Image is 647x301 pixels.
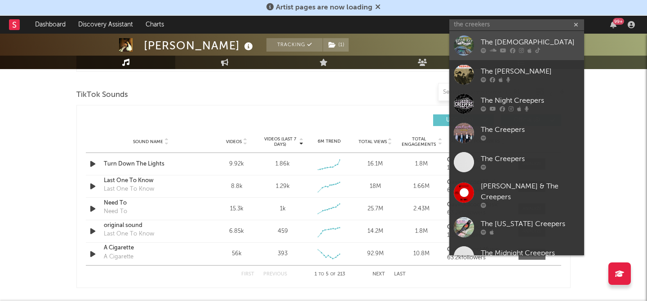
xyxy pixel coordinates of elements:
[266,38,323,52] button: Tracking
[449,148,584,177] a: The Creepers
[216,249,257,258] div: 56k
[401,205,443,214] div: 2.43M
[104,199,198,208] a: Need To
[401,160,443,169] div: 1.8M
[481,37,580,48] div: The [DEMOGRAPHIC_DATA]
[449,60,584,89] a: The [PERSON_NAME]
[29,16,72,34] a: Dashboard
[447,179,510,186] a: GavinAdcockMusic
[104,230,154,239] div: Last One To Know
[401,182,443,191] div: 1.66M
[355,160,396,169] div: 16.1M
[401,136,437,147] span: Total Engagements
[481,125,580,135] div: The Creepers
[276,182,290,191] div: 1.29k
[447,224,499,230] strong: GavinAdcockMusic
[104,160,198,169] a: Turn Down The Lights
[449,89,584,118] a: The Night Creepers
[481,96,580,106] div: The Night Creepers
[104,244,198,253] a: A Cigarette
[355,249,396,258] div: 92.9M
[104,185,154,194] div: Last One To Know
[104,176,198,185] a: Last One To Know
[241,272,254,277] button: First
[319,272,324,276] span: to
[394,272,406,277] button: Last
[323,38,349,52] button: (1)
[359,139,387,144] span: Total Views
[276,4,372,11] span: Artist pages are now loading
[447,165,510,171] div: 1.3M followers
[447,157,499,163] strong: GavinAdcockMusic
[447,179,499,185] strong: GavinAdcockMusic
[133,139,163,144] span: Sound Name
[449,213,584,242] a: The [US_STATE] Creepers
[447,247,510,253] a: GavinAdcockMusic
[481,66,580,77] div: The [PERSON_NAME]
[139,16,170,34] a: Charts
[372,272,385,277] button: Next
[278,249,288,258] div: 393
[355,205,396,214] div: 25.7M
[104,253,133,262] div: A Cigarette
[323,38,349,52] span: ( 1 )
[104,207,127,216] div: Need To
[613,18,624,25] div: 99 +
[278,227,288,236] div: 459
[433,114,494,126] button: UGC(205)
[481,219,580,230] div: The [US_STATE] Creepers
[280,205,286,214] div: 1k
[481,248,580,259] div: The Midnight Creepers
[610,21,616,28] button: 99+
[449,31,584,60] a: The [DEMOGRAPHIC_DATA]
[216,205,257,214] div: 15.3k
[144,38,255,53] div: [PERSON_NAME]
[447,247,499,253] strong: GavinAdcockMusic
[449,118,584,148] a: The Creepers
[263,272,287,277] button: Previous
[481,181,580,203] div: [PERSON_NAME] & The Creepers
[447,188,510,194] div: 63.2k followers
[216,182,257,191] div: 8.8k
[447,232,510,239] div: 1.3M followers
[355,182,396,191] div: 18M
[401,227,443,236] div: 1.8M
[375,4,381,11] span: Dismiss
[262,136,298,147] span: Videos (last 7 days)
[104,221,198,230] a: original sound
[330,272,336,276] span: of
[447,210,510,216] div: 63.2k followers
[447,157,510,163] a: GavinAdcockMusic
[216,160,257,169] div: 9.92k
[439,118,480,123] span: UGC ( 205 )
[308,138,350,145] div: 6M Trend
[447,224,510,231] a: GavinAdcockMusic
[481,154,580,165] div: The Creepers
[449,177,584,213] a: [PERSON_NAME] & The Creepers
[439,89,533,96] input: Search by song name or URL
[449,242,584,271] a: The Midnight Creepers
[447,202,499,208] strong: GavinAdcockMusic
[447,255,510,261] div: 63.2k followers
[72,16,139,34] a: Discovery Assistant
[216,227,257,236] div: 6.85k
[449,19,584,31] input: Search for artists
[275,160,290,169] div: 1.86k
[355,227,396,236] div: 14.2M
[401,249,443,258] div: 10.8M
[226,139,242,144] span: Videos
[305,269,355,280] div: 1 5 213
[447,202,510,208] a: GavinAdcockMusic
